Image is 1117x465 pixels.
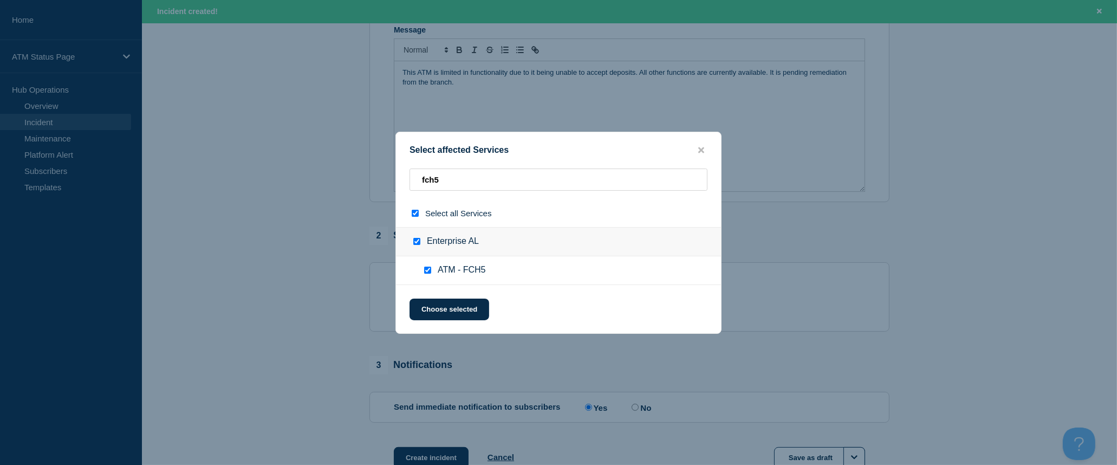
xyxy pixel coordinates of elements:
input: Enterprise AL checkbox [413,238,420,245]
button: Choose selected [410,299,489,320]
button: close button [695,145,707,156]
span: ATM - FCH5 [438,265,486,276]
input: ATM - FCH5 checkbox [424,267,431,274]
div: Select affected Services [396,145,721,156]
div: Enterprise AL [396,227,721,256]
span: Select all Services [425,209,492,218]
input: Search [410,169,707,191]
input: select all checkbox [412,210,419,217]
